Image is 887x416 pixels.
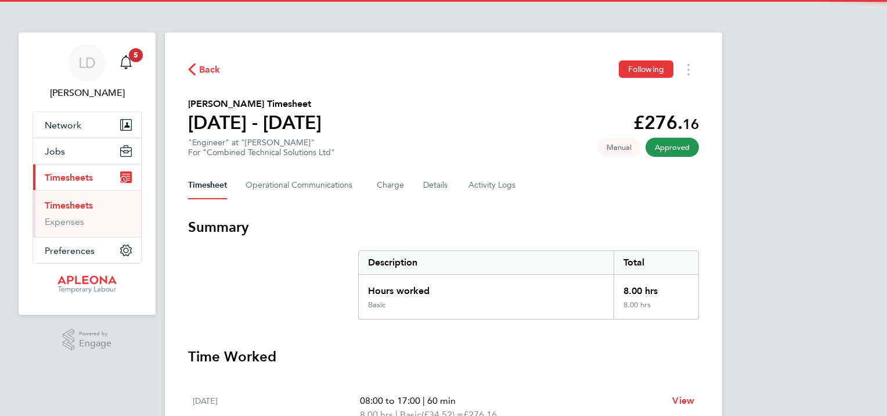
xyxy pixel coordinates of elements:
button: Network [33,112,141,138]
button: Charge [377,171,405,199]
div: 8.00 hrs [614,300,698,319]
a: LD[PERSON_NAME] [33,44,142,100]
button: Jobs [33,138,141,164]
span: Network [45,120,81,131]
span: Timesheets [45,172,93,183]
button: Following [619,60,673,78]
div: "Engineer" at "[PERSON_NAME]" [188,138,335,157]
span: 16 [683,116,699,132]
h3: Time Worked [188,347,699,366]
button: Back [188,62,221,77]
button: Timesheet [188,171,227,199]
nav: Main navigation [19,33,156,315]
span: Following [628,64,664,74]
div: Timesheets [33,190,141,237]
span: | [423,395,425,406]
button: Preferences [33,238,141,263]
a: Go to home page [33,275,142,294]
div: For "Combined Technical Solutions Ltd" [188,148,335,157]
span: 5 [129,48,143,62]
span: Lucy Dennis [33,86,142,100]
span: Engage [79,339,111,349]
div: Total [614,251,698,274]
span: Back [199,63,221,77]
span: LD [78,55,96,70]
button: Timesheets Menu [678,60,699,78]
h3: Summary [188,218,699,236]
div: Summary [358,250,699,320]
button: Activity Logs [468,171,517,199]
a: Timesheets [45,200,93,211]
app-decimal: £276. [633,112,699,134]
span: View [672,395,694,406]
span: This timesheet was manually created. [597,138,641,157]
span: Jobs [45,146,65,157]
button: Operational Communications [246,171,358,199]
a: 5 [114,44,138,81]
h1: [DATE] - [DATE] [188,111,322,134]
a: Powered byEngage [63,329,112,351]
div: Basic [368,300,385,310]
button: Details [423,171,450,199]
span: 60 min [427,395,456,406]
button: Timesheets [33,164,141,190]
img: apleona-logo-retina.png [57,275,117,294]
span: This timesheet has been approved. [646,138,699,157]
div: Hours worked [359,275,614,300]
a: View [672,394,694,408]
div: Description [359,251,614,274]
div: 8.00 hrs [614,275,698,300]
a: Expenses [45,216,84,227]
h2: [PERSON_NAME] Timesheet [188,97,322,111]
span: Powered by [79,329,111,339]
span: 08:00 to 17:00 [360,395,420,406]
span: Preferences [45,245,95,256]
